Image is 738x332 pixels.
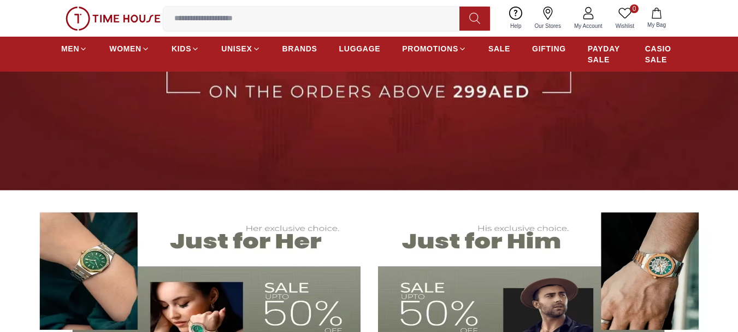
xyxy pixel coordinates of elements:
[488,43,510,54] span: SALE
[339,39,381,59] a: LUGGAGE
[402,43,458,54] span: PROMOTIONS
[61,39,87,59] a: MEN
[172,43,191,54] span: KIDS
[611,22,639,30] span: Wishlist
[570,22,607,30] span: My Account
[66,7,161,31] img: ...
[504,4,528,32] a: Help
[530,22,565,30] span: Our Stores
[645,39,677,69] a: CASIO SALE
[630,4,639,13] span: 0
[643,21,670,29] span: My Bag
[221,43,252,54] span: UNISEX
[532,39,566,59] a: GIFTING
[109,39,150,59] a: WOMEN
[488,39,510,59] a: SALE
[61,43,79,54] span: MEN
[532,43,566,54] span: GIFTING
[221,39,260,59] a: UNISEX
[109,43,141,54] span: WOMEN
[339,43,381,54] span: LUGGAGE
[641,5,672,31] button: My Bag
[402,39,467,59] a: PROMOTIONS
[609,4,641,32] a: 0Wishlist
[588,39,623,69] a: PAYDAY SALE
[645,43,677,65] span: CASIO SALE
[588,43,623,65] span: PAYDAY SALE
[282,43,317,54] span: BRANDS
[506,22,526,30] span: Help
[172,39,199,59] a: KIDS
[528,4,568,32] a: Our Stores
[282,39,317,59] a: BRANDS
